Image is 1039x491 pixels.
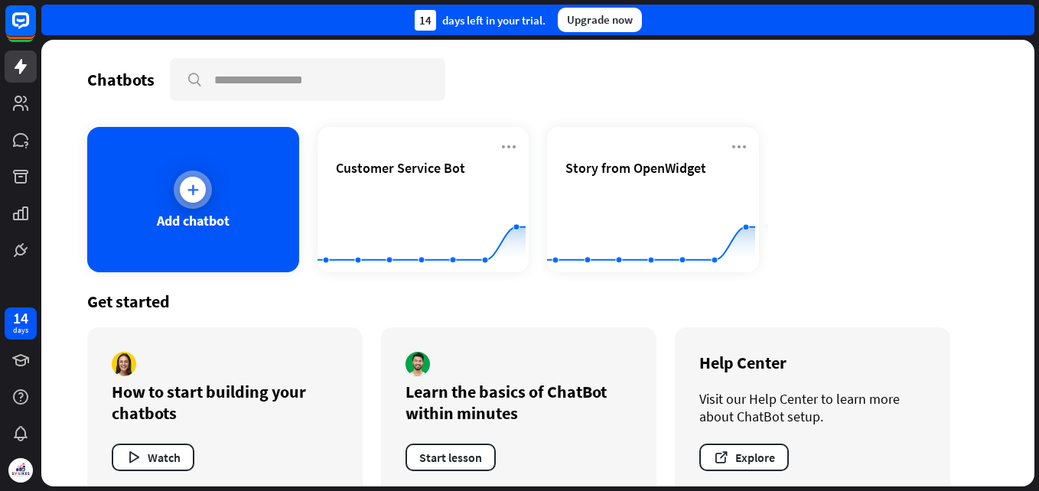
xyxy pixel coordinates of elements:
div: 14 [13,311,28,325]
a: 14 days [5,307,37,340]
div: days [13,325,28,336]
img: author [112,352,136,376]
div: Learn the basics of ChatBot within minutes [406,381,632,424]
div: days left in your trial. [415,10,546,31]
button: Start lesson [406,444,496,471]
span: Customer Service Bot [336,159,465,177]
button: Explore [699,444,789,471]
div: How to start building your chatbots [112,381,338,424]
div: Visit our Help Center to learn more about ChatBot setup. [699,390,926,425]
span: Story from OpenWidget [565,159,706,177]
div: Get started [87,291,989,312]
div: 14 [415,10,436,31]
div: Chatbots [87,69,155,90]
img: author [406,352,430,376]
button: Open LiveChat chat widget [12,6,58,52]
button: Watch [112,444,194,471]
div: Upgrade now [558,8,642,32]
div: Add chatbot [157,212,230,229]
div: Help Center [699,352,926,373]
